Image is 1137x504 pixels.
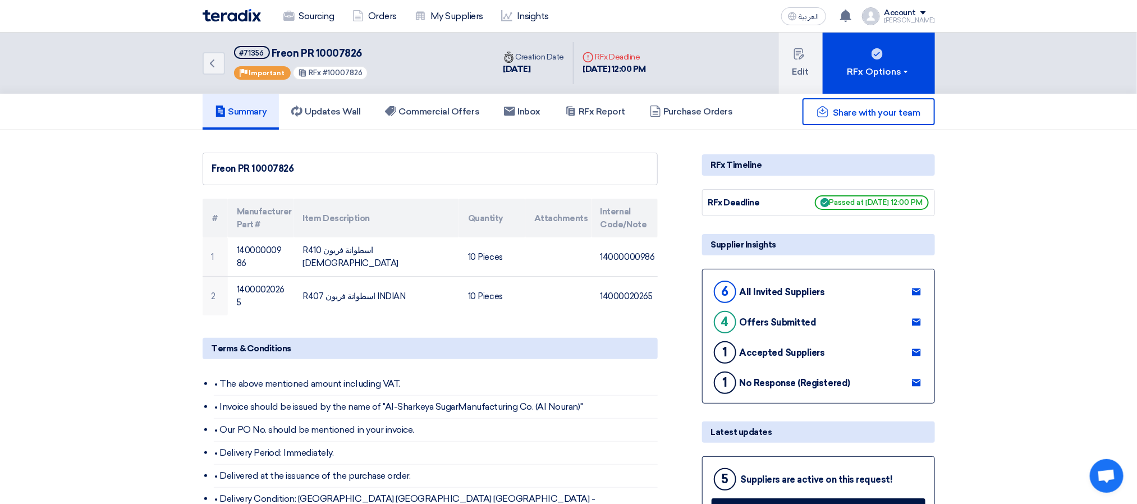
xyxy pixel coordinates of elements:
div: [DATE] [503,63,565,76]
h5: Purchase Orders [650,106,733,117]
span: Passed at [DATE] 12:00 PM [815,195,929,210]
div: RFx Deadline [583,51,646,63]
th: Item Description [294,199,459,237]
a: Updates Wall [279,94,373,130]
a: Summary [203,94,279,130]
th: Internal Code/Note [592,199,658,237]
div: Accepted Suppliers [740,347,825,358]
span: #10007826 [323,68,363,77]
td: R407 اسطوانة فريون INDIAN [294,277,459,316]
th: # [203,199,228,237]
td: 14000020265 [592,277,658,316]
div: Supplier Insights [702,234,935,255]
h5: Freon PR 10007826 [234,46,369,60]
td: 14000020265 [228,277,294,316]
div: Offers Submitted [740,317,817,328]
img: profile_test.png [862,7,880,25]
li: • Invoice should be issued by the name of "Al-Sharkeya SugarManufacturing Co. (Al Nouran)" [214,396,658,419]
div: #71356 [240,49,264,57]
button: العربية [781,7,826,25]
li: • Our PO No. should be mentioned in your invoice. [214,419,658,442]
div: [DATE] 12:00 PM [583,63,646,76]
a: RFx Report [553,94,638,130]
span: Freon PR 10007826 [272,47,362,59]
div: RFx Timeline [702,154,935,176]
h5: RFx Report [565,106,625,117]
div: Latest updates [702,421,935,443]
a: Purchase Orders [638,94,745,130]
div: RFx Options [847,65,910,79]
img: Teradix logo [203,9,261,22]
td: 14000000986 [228,237,294,277]
td: 10 Pieces [459,237,525,277]
td: 14000000986 [592,237,658,277]
div: Open chat [1090,459,1124,493]
div: 6 [714,281,736,303]
h5: Summary [215,106,267,117]
h5: Inbox [504,106,540,117]
a: Sourcing [274,4,343,29]
div: No Response (Registered) [740,378,850,388]
li: • Delivered at the issuance of the purchase order. [214,465,658,488]
li: • The above mentioned amount including VAT. [214,373,658,396]
div: All Invited Suppliers [740,287,825,297]
div: 5 [714,468,736,491]
div: 1 [714,341,736,364]
th: Quantity [459,199,525,237]
span: Important [249,69,285,77]
td: 10 Pieces [459,277,525,316]
div: Account [884,8,916,18]
button: Edit [779,33,823,94]
a: Commercial Offers [373,94,492,130]
div: [PERSON_NAME] [884,17,935,24]
div: 4 [714,311,736,333]
th: Manufacturer Part # [228,199,294,237]
td: R410 اسطوانة فريون [DEMOGRAPHIC_DATA] [294,237,459,277]
button: RFx Options [823,33,935,94]
h5: Updates Wall [291,106,360,117]
span: Share with your team [833,107,920,118]
a: My Suppliers [406,4,492,29]
a: Orders [343,4,406,29]
span: Terms & Conditions [212,342,291,355]
div: RFx Deadline [708,196,792,209]
td: 2 [203,277,228,316]
div: 1 [714,372,736,394]
td: 1 [203,237,228,277]
li: • Delivery Period: Immediately. [214,442,658,465]
span: RFx [309,68,321,77]
a: Insights [492,4,558,29]
th: Attachments [525,199,592,237]
span: العربية [799,13,819,21]
div: Creation Date [503,51,565,63]
h5: Commercial Offers [385,106,479,117]
a: Inbox [492,94,553,130]
div: Suppliers are active on this request! [741,474,893,485]
div: Freon PR 10007826 [212,162,648,176]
